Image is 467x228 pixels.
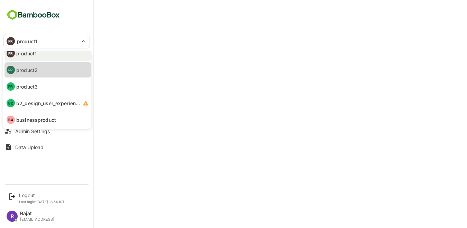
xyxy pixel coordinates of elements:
div: PR [7,82,15,91]
div: B2 [7,99,15,107]
p: b2_design_user_experience_design_human_centered [16,100,81,107]
p: product1 [16,50,37,57]
p: businessproduct [16,116,56,124]
div: PR [7,49,15,57]
div: PR [7,66,15,74]
div: BU [7,116,15,124]
p: product3 [16,83,38,90]
p: product2 [16,66,38,74]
